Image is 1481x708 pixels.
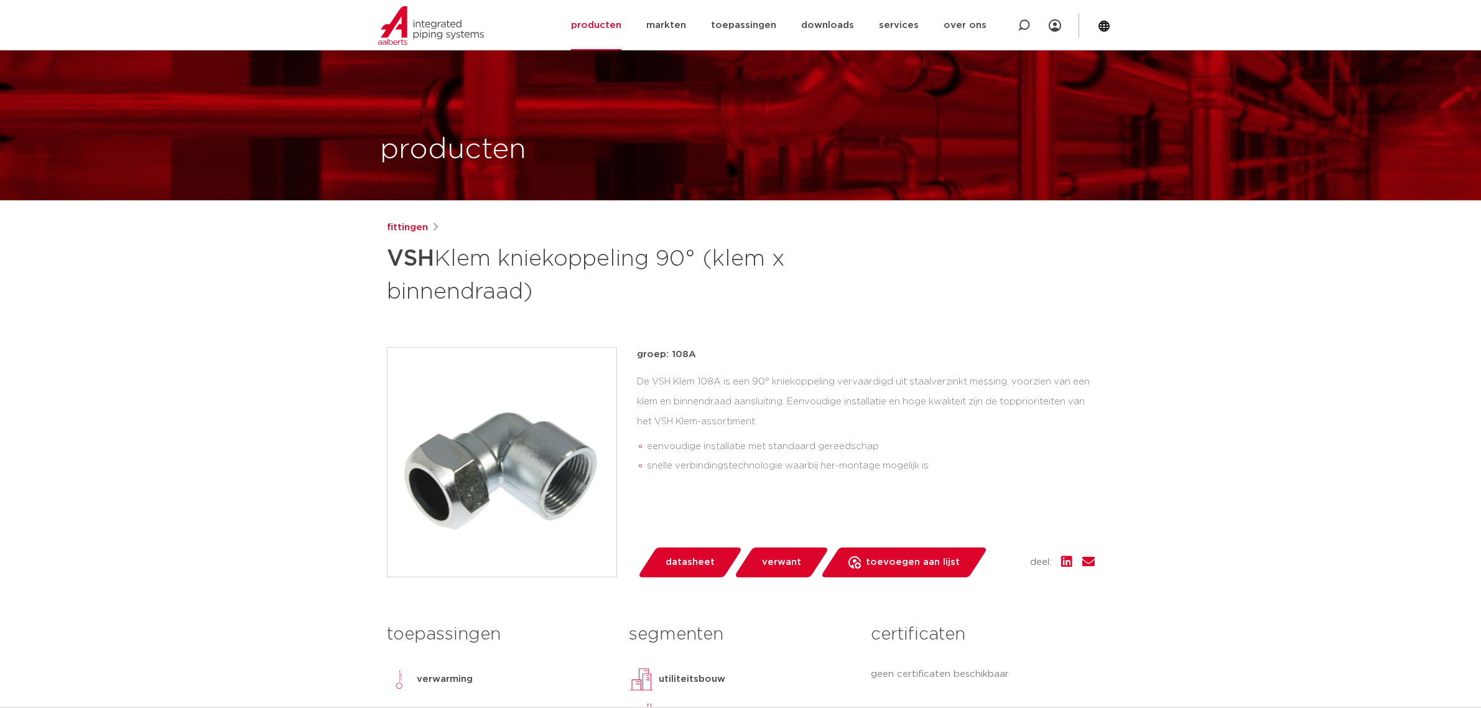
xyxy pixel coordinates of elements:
strong: VSH [387,248,434,270]
li: eenvoudige installatie met standaard gereedschap [647,437,1095,457]
span: verwant [762,552,801,572]
a: fittingen [387,220,428,235]
div: De VSH Klem 108A is een 90° kniekoppeling vervaardigd uit staalverzinkt messing, voorzien van een... [637,372,1095,481]
span: toevoegen aan lijst [866,552,960,572]
h1: producten [380,130,526,170]
span: datasheet [666,552,715,572]
img: verwarming [387,667,412,692]
img: Product Image for VSH Klem kniekoppeling 90° (klem x binnendraad) [388,348,616,577]
a: datasheet [637,547,743,577]
p: verwarming [417,672,473,687]
h3: certificaten [871,622,1094,647]
span: deel: [1030,555,1051,570]
h3: toepassingen [387,622,610,647]
p: groep: 108A [637,347,1095,362]
li: snelle verbindingstechnologie waarbij her-montage mogelijk is [647,456,1095,476]
img: utiliteitsbouw [629,667,654,692]
h1: Klem kniekoppeling 90° (klem x binnendraad) [387,240,854,307]
p: geen certificaten beschikbaar [871,667,1094,682]
p: utiliteitsbouw [659,672,725,687]
a: verwant [733,547,829,577]
h3: segmenten [629,622,852,647]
